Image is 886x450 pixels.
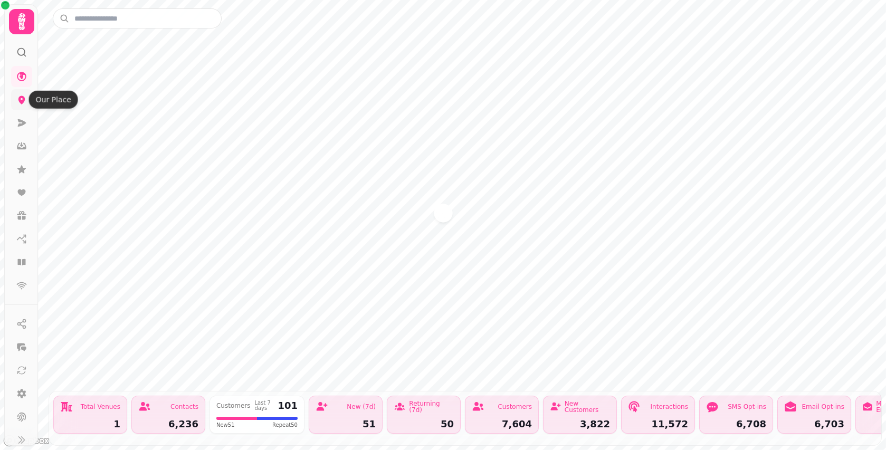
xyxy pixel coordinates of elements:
span: Repeat 50 [272,421,298,429]
div: 6,703 [784,419,844,429]
div: 101 [278,401,298,410]
div: Customers [498,404,532,410]
div: Returning (7d) [409,400,454,413]
div: Customers [216,403,251,409]
div: New Customers [565,400,610,413]
div: 50 [394,419,454,429]
div: 7,604 [472,419,532,429]
span: New 51 [216,421,235,429]
div: 6,708 [706,419,766,429]
div: Total Venues [81,404,120,410]
div: Map marker [435,205,452,225]
button: Our Place [435,205,452,222]
div: Last 7 days [255,400,274,411]
div: 6,236 [138,419,198,429]
div: Contacts [170,404,198,410]
div: 51 [316,419,376,429]
div: New (7d) [347,404,376,410]
div: 1 [60,419,120,429]
div: Our Place [29,91,78,109]
a: Mapbox logo [3,435,50,447]
div: Interactions [651,404,688,410]
div: SMS Opt-ins [728,404,766,410]
div: 3,822 [550,419,610,429]
div: Email Opt-ins [802,404,844,410]
div: 11,572 [628,419,688,429]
